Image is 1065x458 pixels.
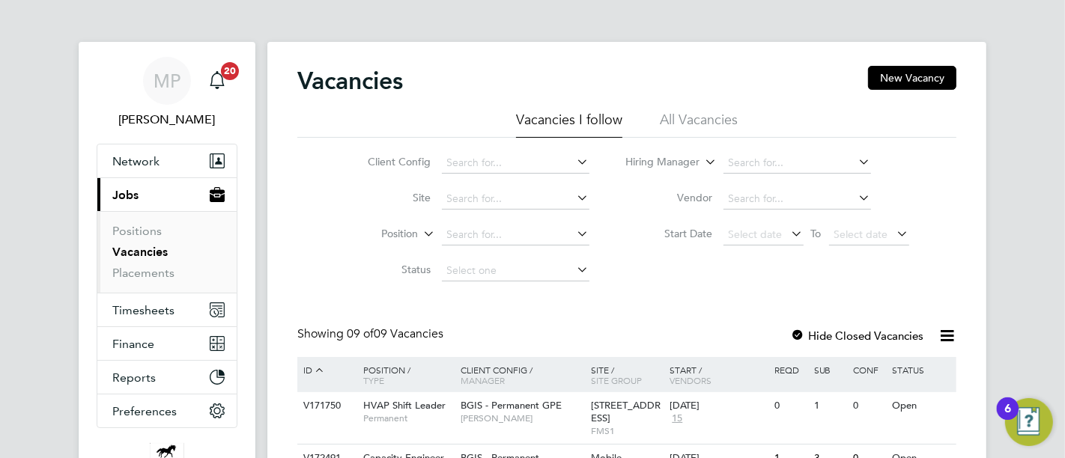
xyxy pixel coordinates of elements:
label: Client Config [345,155,431,168]
span: 20 [221,62,239,80]
span: Permanent [363,412,453,424]
span: [STREET_ADDRESS] [592,399,661,424]
input: Search for... [723,153,871,174]
span: FMS1 [592,425,663,437]
button: New Vacancy [868,66,956,90]
div: ID [300,357,352,384]
div: Position / [352,357,457,393]
button: Timesheets [97,293,237,326]
span: 15 [670,412,685,425]
span: To [807,224,826,243]
div: Site / [588,357,667,393]
span: Timesheets [112,303,175,317]
div: Conf [849,357,888,382]
div: Status [889,357,954,382]
span: Preferences [112,404,177,418]
label: Site [345,191,431,204]
span: Select date [834,228,888,241]
h2: Vacancies [297,66,403,96]
span: Type [363,374,384,386]
label: Vendor [627,191,713,204]
span: MP [154,71,180,91]
div: Start / [666,357,771,393]
input: Search for... [442,153,589,174]
label: Position [333,227,419,242]
span: Site Group [592,374,643,386]
a: Vacancies [112,245,168,259]
span: Finance [112,337,154,351]
div: Showing [297,326,446,342]
span: Select date [729,228,783,241]
a: Placements [112,266,175,280]
li: Vacancies I follow [516,111,622,138]
div: 0 [849,392,888,420]
button: Finance [97,327,237,360]
input: Search for... [723,189,871,210]
div: Open [889,392,954,420]
label: Hide Closed Vacancies [790,329,923,343]
label: Start Date [627,227,713,240]
div: Reqd [771,357,810,382]
a: Positions [112,224,162,238]
div: [DATE] [670,400,767,412]
span: BGIS - Permanent GPE [461,399,562,412]
button: Reports [97,361,237,394]
span: Vendors [670,374,711,386]
span: 09 of [347,326,374,341]
div: 0 [771,392,810,420]
div: 6 [1004,409,1011,428]
span: Reports [112,370,156,385]
div: Client Config / [457,357,588,393]
span: Martin Paxman [97,111,237,129]
button: Preferences [97,394,237,427]
div: 1 [810,392,849,420]
a: 20 [202,57,232,105]
span: Jobs [112,188,139,202]
button: Network [97,144,237,177]
input: Search for... [442,225,589,245]
label: Status [345,263,431,276]
label: Hiring Manager [614,155,700,170]
span: 09 Vacancies [347,326,443,341]
span: HVAP Shift Leader [363,399,446,412]
div: Sub [810,357,849,382]
span: Manager [461,374,505,386]
input: Search for... [442,189,589,210]
li: All Vacancies [660,111,738,138]
span: Network [112,154,160,168]
button: Open Resource Center, 6 new notifications [1005,398,1053,446]
div: V171750 [300,392,352,420]
a: MP[PERSON_NAME] [97,57,237,129]
span: [PERSON_NAME] [461,412,584,424]
button: Jobs [97,178,237,211]
div: Jobs [97,211,237,293]
input: Select one [442,260,589,281]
